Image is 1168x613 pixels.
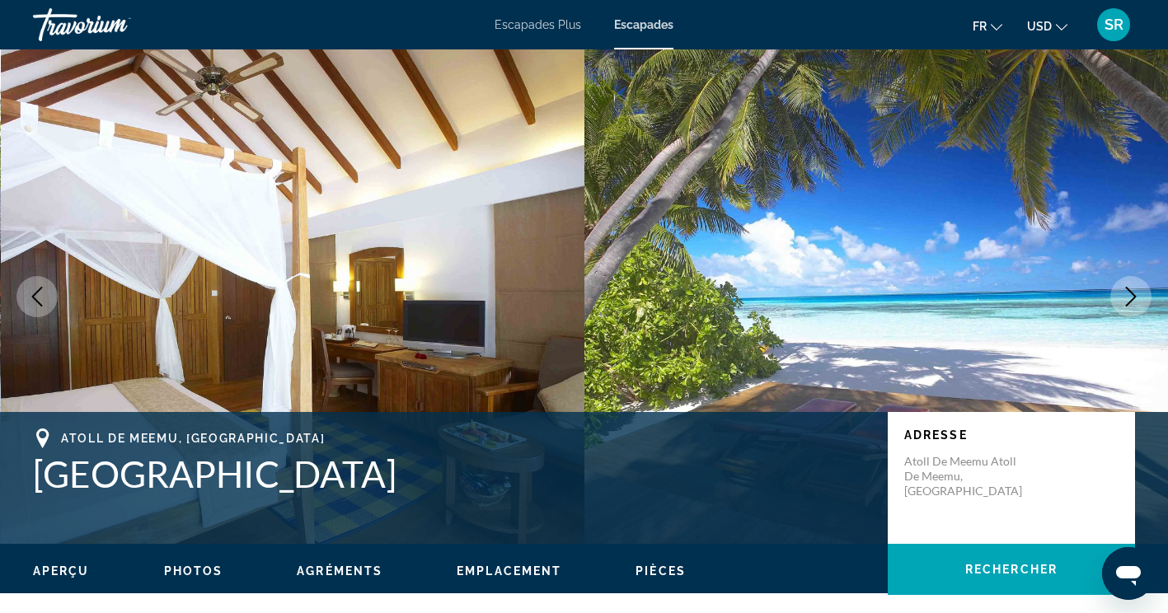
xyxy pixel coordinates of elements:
[973,14,1002,38] button: Changer la langue
[636,564,686,578] span: Pièces
[61,432,325,445] span: Atoll de Meemu, [GEOGRAPHIC_DATA]
[457,564,561,578] span: Emplacement
[1105,16,1123,33] span: SR
[904,454,1036,498] p: Atoll de Meemu Atoll de Meemu, [GEOGRAPHIC_DATA]
[1027,20,1052,33] span: USD
[1110,276,1152,317] button: Image suivante
[33,452,871,495] h1: [GEOGRAPHIC_DATA]
[1102,547,1155,600] iframe: Bouton de lancement de la fenêtre de messagerie
[297,564,382,578] button: Agréments
[33,564,90,578] span: Aperçu
[16,276,58,317] button: Image précédente
[33,564,90,578] button: Aperçu
[973,20,987,33] span: Fr
[1092,7,1135,42] button: Menu utilisateur
[636,564,686,578] button: Pièces
[457,564,561,578] button: Emplacement
[164,564,223,578] span: Photos
[888,544,1135,595] button: Rechercher
[297,564,382,578] span: Agréments
[1027,14,1067,38] button: Changer de devise
[965,563,1058,576] span: Rechercher
[495,18,581,31] a: Escapades Plus
[33,3,198,46] a: Travorium
[164,564,223,578] button: Photos
[614,18,673,31] a: Escapades
[904,428,1119,442] p: Adresse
